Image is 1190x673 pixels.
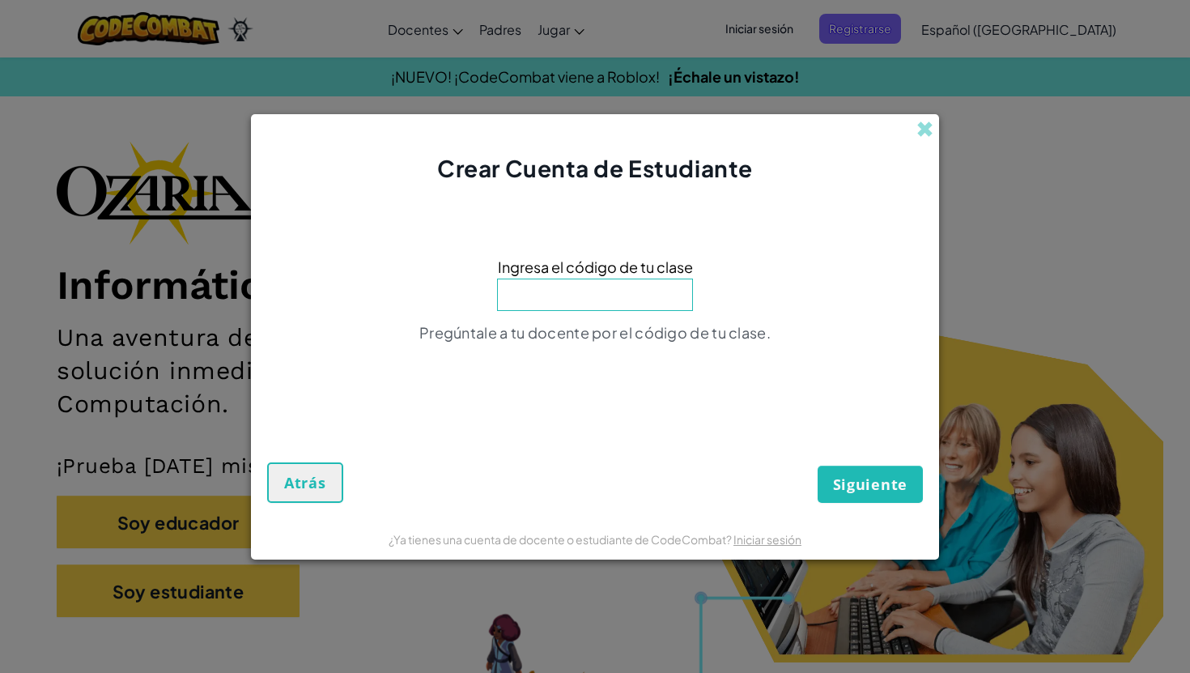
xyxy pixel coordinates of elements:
[833,475,907,494] font: Siguiente
[733,532,801,547] a: Iniciar sesión
[284,473,326,492] font: Atrás
[267,462,343,503] button: Atrás
[437,154,753,182] font: Crear Cuenta de Estudiante
[419,323,771,342] font: Pregúntale a tu docente por el código de tu clase.
[389,532,732,547] font: ¿Ya tienes una cuenta de docente o estudiante de CodeCombat?
[818,466,923,503] button: Siguiente
[498,258,693,276] font: Ingresa el código de tu clase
